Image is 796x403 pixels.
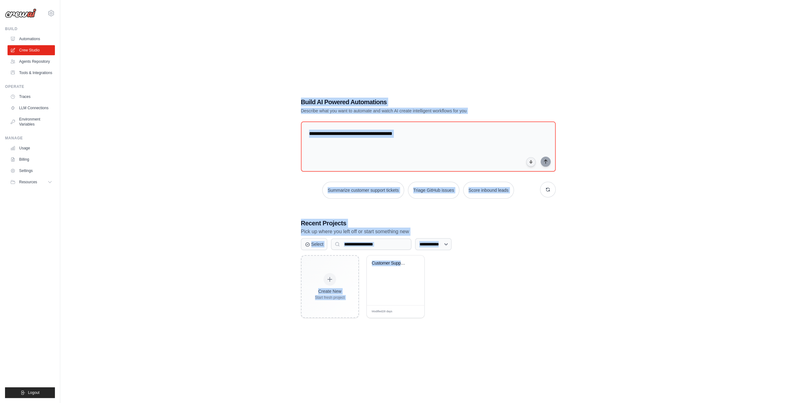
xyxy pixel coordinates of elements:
[315,295,345,300] div: Start fresh project
[28,390,40,395] span: Logout
[8,45,55,55] a: Crew Studio
[8,114,55,129] a: Environment Variables
[8,154,55,164] a: Billing
[540,182,556,197] button: Get new suggestions
[19,180,37,185] span: Resources
[301,98,512,106] h1: Build AI Powered Automations
[5,387,55,398] button: Logout
[301,238,328,250] button: Select
[322,182,404,199] button: Summarize customer support tickets
[301,219,556,228] h3: Recent Projects
[5,136,55,141] div: Manage
[301,108,512,114] p: Describe what you want to automate and watch AI create intelligent workflows for you
[463,182,514,199] button: Score inbound leads
[8,68,55,78] a: Tools & Integrations
[5,8,36,18] img: Logo
[408,182,459,199] button: Triage GitHub issues
[8,177,55,187] button: Resources
[526,157,536,167] button: Click to speak your automation idea
[5,84,55,89] div: Operate
[409,309,414,314] span: Edit
[8,34,55,44] a: Automations
[5,26,55,31] div: Build
[8,56,55,67] a: Agents Repository
[372,261,410,266] div: Customer Support Ticket Processor
[8,92,55,102] a: Traces
[8,166,55,176] a: Settings
[8,103,55,113] a: LLM Connections
[301,228,556,236] p: Pick up where you left off or start something new
[372,309,393,314] span: Modified 28 days
[8,143,55,153] a: Usage
[315,288,345,294] div: Create New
